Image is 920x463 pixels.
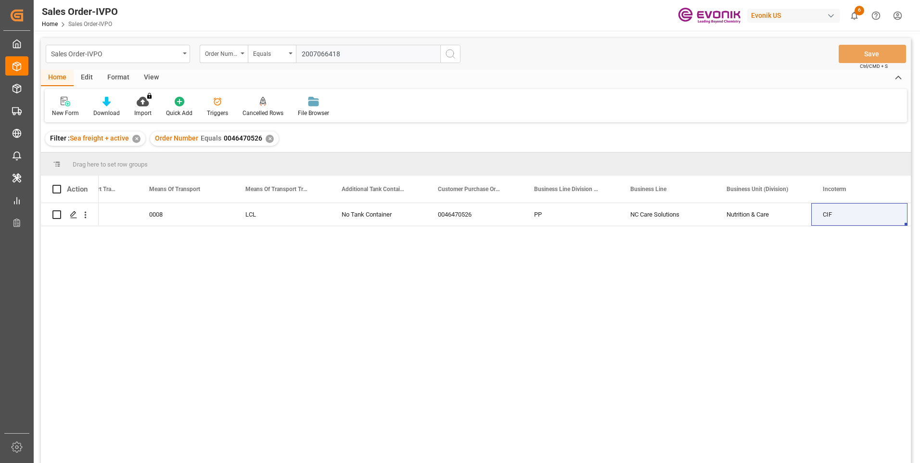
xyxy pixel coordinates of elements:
span: Sea freight + active [70,134,129,142]
button: open menu [200,45,248,63]
button: Help Center [865,5,887,26]
div: Action [67,185,88,193]
div: NC Care Solutions [619,203,715,226]
div: Cancelled Rows [243,109,283,117]
div: PP [523,203,619,226]
span: Drag here to set row groups [73,161,148,168]
div: View [137,70,166,86]
div: Sales Order-IVPO [42,4,118,19]
span: Ctrl/CMD + S [860,63,888,70]
span: Business Line [630,186,666,193]
span: Additional Tank Container Translation [342,186,406,193]
div: Quick Add [166,109,192,117]
div: LCL [234,203,330,226]
span: Business Line Division Code [534,186,599,193]
span: 0046470526 [224,134,262,142]
span: Filter : [50,134,70,142]
span: 6 [855,6,864,15]
div: Sales Order-IVPO [51,47,179,59]
input: Type to search [296,45,440,63]
div: Format [100,70,137,86]
button: Evonik US [747,6,843,25]
div: Edit [74,70,100,86]
span: Means Of Transport Translation [245,186,310,193]
div: ✕ [132,135,141,143]
button: open menu [46,45,190,63]
div: Order Number [205,47,238,58]
div: Equals [253,47,286,58]
div: Evonik US [747,9,840,23]
div: Download [93,109,120,117]
span: Order Number [155,134,198,142]
div: Home [41,70,74,86]
img: Evonik-brand-mark-Deep-Purple-RGB.jpeg_1700498283.jpeg [678,7,741,24]
div: ✕ [266,135,274,143]
div: 0046470526 [426,203,523,226]
span: Customer Purchase Order Number [438,186,502,193]
div: Press SPACE to select this row. [41,203,99,226]
div: No Tank Container [330,203,426,226]
div: Triggers [207,109,228,117]
button: show 6 new notifications [843,5,865,26]
button: Save [839,45,906,63]
div: File Browser [298,109,329,117]
span: Business Unit (Division) [727,186,788,193]
div: CIF [811,203,907,226]
button: open menu [248,45,296,63]
div: Nutrition & Care [715,203,811,226]
button: search button [440,45,460,63]
a: Home [42,21,58,27]
div: New Form [52,109,79,117]
span: Means Of Transport [149,186,200,193]
div: 0008 [138,203,234,226]
span: Incoterm [823,186,846,193]
span: Equals [201,134,221,142]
